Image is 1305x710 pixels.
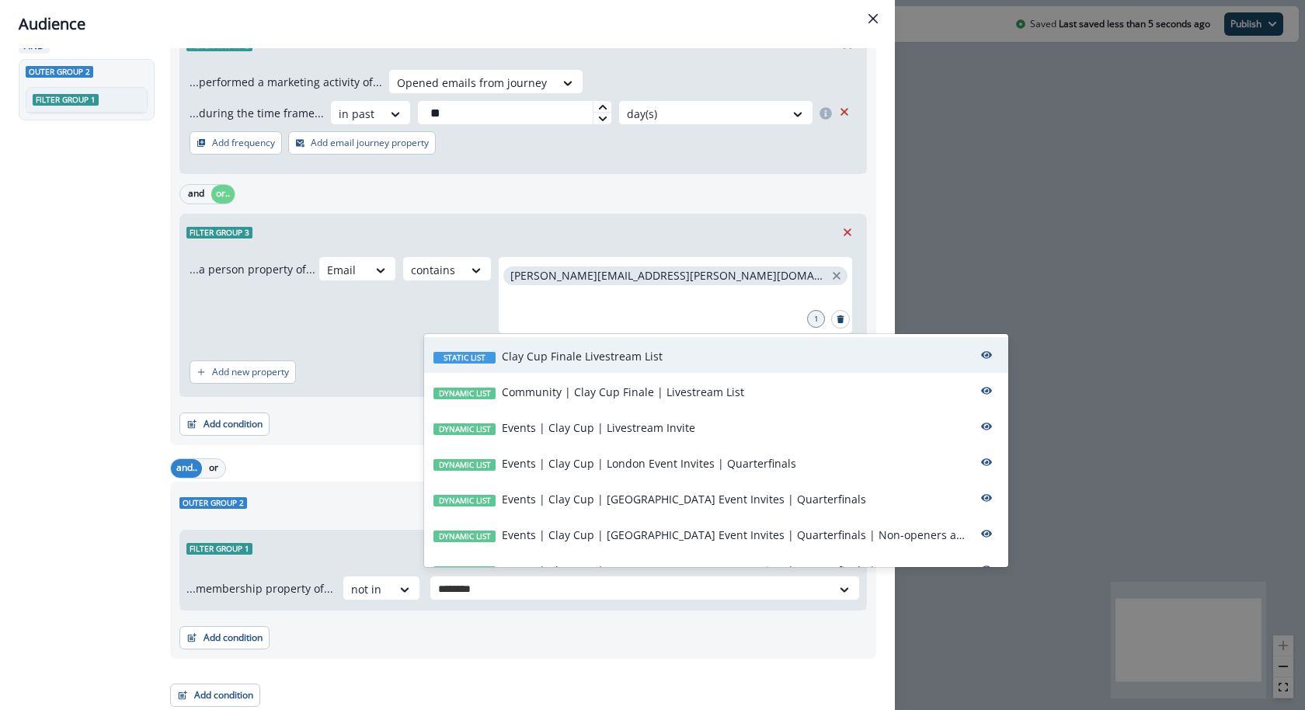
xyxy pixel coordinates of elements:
button: Close [861,6,886,31]
button: preview [974,558,999,581]
button: Add frequency [190,131,282,155]
span: Dynamic list [433,495,496,506]
button: preview [974,415,999,438]
button: Remove [835,221,860,244]
button: close [830,268,844,284]
span: Outer group 2 [179,497,247,509]
button: preview [974,486,999,510]
button: or.. [211,185,235,204]
button: preview [974,522,999,545]
p: [PERSON_NAME][EMAIL_ADDRESS][PERSON_NAME][DOMAIN_NAME] [510,270,825,283]
button: preview [974,343,999,367]
p: Events | Clay Cup | London Event Invites | Quarterfinals [502,455,796,472]
div: Audience [19,12,876,36]
p: ...membership property of... [186,580,333,597]
button: Add condition [170,684,260,707]
span: Dynamic list [433,531,496,542]
span: Filter group 1 [186,543,252,555]
p: ...during the time frame... [190,105,324,121]
span: Filter group 3 [186,227,252,238]
p: Events | Clay Cup | [GEOGRAPHIC_DATA] Event Invites | Quarterfinals [502,491,866,507]
button: preview [974,451,999,474]
button: Remove [832,100,857,124]
button: or [202,459,225,478]
p: Events | Clay Cup | [GEOGRAPHIC_DATA] Event Invites | Quarterfinals | Non-openers and Excluded [502,527,968,543]
button: Search [831,310,850,329]
button: and [180,185,211,204]
button: and.. [171,459,202,478]
button: Add condition [179,626,270,649]
span: Dynamic list [433,423,496,435]
p: Add email journey property [311,137,429,148]
span: Static list [433,352,496,364]
span: Filter group 1 [33,94,99,106]
p: Community | Clay Cup Finale | Livestream List [502,384,744,400]
p: Clay Cup Finale Livestream List [502,348,663,364]
button: Add condition [179,412,270,436]
p: ...a person property of... [190,261,315,277]
button: preview [974,379,999,402]
button: Add email journey property [288,131,436,155]
div: 1 [807,310,825,328]
p: Add new property [212,367,289,378]
p: ...performed a marketing activity of... [190,74,382,90]
p: Events | Clay Cup | Livestream Invite [502,419,695,436]
span: Dynamic list [433,459,496,471]
span: Dynamic list [433,566,496,578]
span: Outer group 2 [26,66,93,78]
p: Add frequency [212,137,275,148]
p: Events | Clay Cup | [GEOGRAPHIC_DATA] Event Invites | Quarterfinals | REMINDER [502,562,934,579]
span: Dynamic list [433,388,496,399]
button: Add new property [190,360,296,384]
